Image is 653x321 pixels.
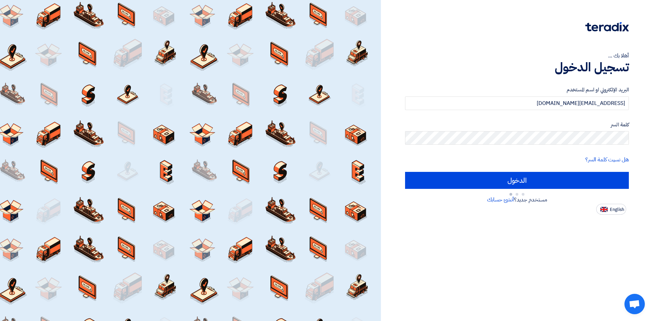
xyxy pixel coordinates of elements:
[405,172,629,189] input: الدخول
[405,96,629,110] input: أدخل بريد العمل الإلكتروني او اسم المستخدم الخاص بك ...
[405,196,629,204] div: مستخدم جديد؟
[487,196,514,204] a: أنشئ حسابك
[600,207,608,212] img: en-US.png
[405,121,629,129] label: كلمة السر
[610,207,624,212] span: English
[585,22,629,32] img: Teradix logo
[405,52,629,60] div: أهلا بك ...
[585,156,629,164] a: هل نسيت كلمة السر؟
[596,204,626,215] button: English
[405,60,629,75] h1: تسجيل الدخول
[405,86,629,94] label: البريد الإلكتروني او اسم المستخدم
[624,294,645,314] a: دردشة مفتوحة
